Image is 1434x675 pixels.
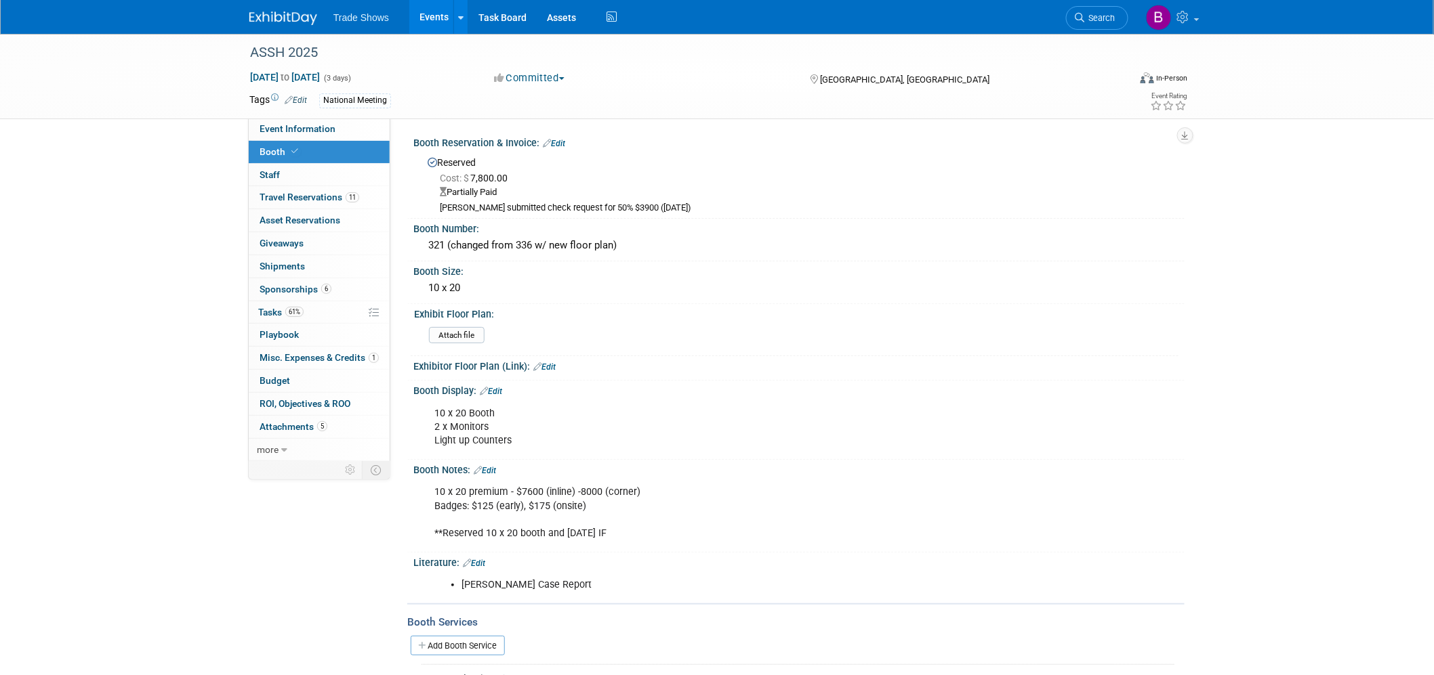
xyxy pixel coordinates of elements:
[1141,72,1154,83] img: Format-Inperson.png
[249,186,390,209] a: Travel Reservations11
[249,278,390,301] a: Sponsorships6
[346,192,359,202] span: 11
[413,133,1185,150] div: Booth Reservation & Invoice:
[249,393,390,415] a: ROI, Objectives & ROO
[319,93,391,108] div: National Meeting
[260,238,304,248] span: Giveaways
[249,416,390,438] a: Attachments5
[249,164,390,186] a: Staff
[260,398,350,409] span: ROI, Objectives & ROO
[260,215,340,225] span: Asset Reservations
[260,329,299,340] span: Playbook
[363,461,390,479] td: Toggle Event Tabs
[413,552,1185,570] div: Literature:
[424,152,1174,214] div: Reserved
[440,202,1174,214] div: [PERSON_NAME] submitted check request for 50% $3900 ([DATE])
[440,173,513,183] span: 7,800.00
[543,139,565,148] a: Edit
[820,74,989,85] span: [GEOGRAPHIC_DATA], [GEOGRAPHIC_DATA]
[260,261,305,271] span: Shipments
[425,400,1036,454] div: 10 x 20 Booth 2 x Monitors Light up Counters
[424,278,1174,299] div: 10 x 20
[249,93,307,108] td: Tags
[413,460,1185,477] div: Booth Notes:
[249,141,390,163] a: Booth
[285,95,307,105] a: Edit
[260,421,327,432] span: Attachments
[260,352,379,363] span: Misc. Expenses & Credits
[249,324,390,346] a: Playbook
[440,186,1174,199] div: Partially Paid
[260,169,280,180] span: Staff
[260,375,290,386] span: Budget
[369,353,379,363] span: 1
[413,219,1185,236] div: Booth Number:
[249,71,321,83] span: [DATE] [DATE]
[249,439,390,461] a: more
[413,261,1185,278] div: Booth Size:
[260,123,335,134] span: Event Information
[1066,6,1128,30] a: Search
[407,615,1185,630] div: Booth Services
[257,444,279,455] span: more
[1048,70,1188,91] div: Event Format
[462,578,1027,592] li: [PERSON_NAME] Case Report
[339,461,363,479] td: Personalize Event Tab Strip
[317,421,327,431] span: 5
[260,284,331,295] span: Sponsorships
[474,466,496,475] a: Edit
[413,380,1185,398] div: Booth Display:
[260,146,301,157] span: Booth
[1084,13,1115,23] span: Search
[333,12,389,23] span: Trade Shows
[480,387,502,396] a: Edit
[489,71,570,85] button: Committed
[249,118,390,140] a: Event Information
[279,72,291,83] span: to
[249,232,390,255] a: Giveaways
[249,255,390,278] a: Shipments
[249,12,317,25] img: ExhibitDay
[413,356,1185,374] div: Exhibitor Floor Plan (Link):
[258,307,304,318] span: Tasks
[249,370,390,392] a: Budget
[249,347,390,369] a: Misc. Expenses & Credits1
[321,284,331,294] span: 6
[463,559,485,568] a: Edit
[424,235,1174,256] div: 321 (changed from 336 w/ new floor plan)
[1156,73,1188,83] div: In-Person
[533,362,556,372] a: Edit
[323,74,351,83] span: (3 days)
[260,192,359,202] span: Travel Reservations
[414,304,1179,321] div: Exhibit Floor Plan:
[440,173,470,183] span: Cost: $
[245,41,1108,65] div: ASSH 2025
[425,479,1036,546] div: 10 x 20 premium - $7600 (inline) -8000 (corner) Badges: $125 (early), $175 (onsite) **Reserved 10...
[285,307,304,317] span: 61%
[1146,5,1172,30] img: Becca Rensi
[1151,93,1187,100] div: Event Rating
[291,148,298,155] i: Booth reservation complete
[249,209,390,232] a: Asset Reservations
[411,636,505,655] a: Add Booth Service
[249,301,390,324] a: Tasks61%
